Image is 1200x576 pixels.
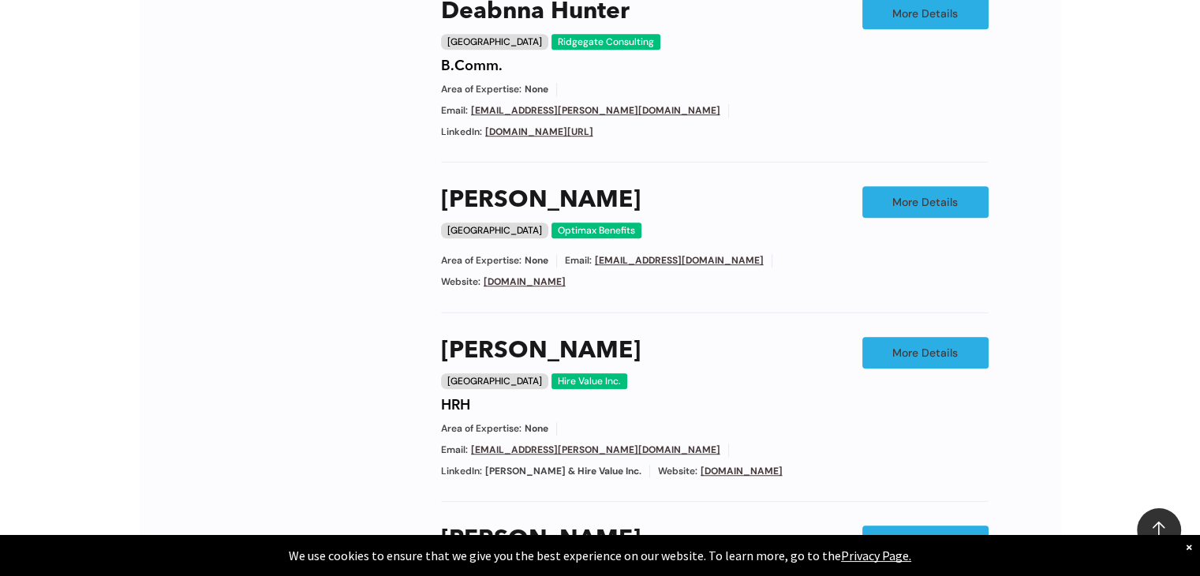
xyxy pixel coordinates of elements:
[525,83,548,96] span: None
[658,465,697,478] span: Website:
[485,125,593,138] a: [DOMAIN_NAME][URL]
[862,186,989,218] a: More Details
[841,548,911,563] a: Privacy Page.
[484,275,566,288] a: [DOMAIN_NAME]
[471,443,720,456] a: [EMAIL_ADDRESS][PERSON_NAME][DOMAIN_NAME]
[525,254,548,267] span: None
[441,104,468,118] span: Email:
[441,83,521,96] span: Area of Expertise:
[441,465,482,478] span: LinkedIn:
[441,125,482,139] span: LinkedIn:
[862,337,989,368] a: More Details
[551,34,660,50] div: Ridgegate Consulting
[441,422,521,436] span: Area of Expertise:
[471,104,720,117] a: [EMAIL_ADDRESS][PERSON_NAME][DOMAIN_NAME]
[525,422,548,436] span: None
[441,397,470,414] h4: HRH
[441,526,641,554] a: [PERSON_NAME]
[441,186,641,215] a: [PERSON_NAME]
[441,443,468,457] span: Email:
[862,526,989,557] a: More Details
[441,275,480,289] span: Website:
[701,465,783,477] a: [DOMAIN_NAME]
[441,254,521,267] span: Area of Expertise:
[441,223,548,238] div: [GEOGRAPHIC_DATA]
[595,254,764,267] a: [EMAIL_ADDRESS][DOMAIN_NAME]
[441,337,641,365] a: [PERSON_NAME]
[551,373,627,389] div: Hire Value Inc.
[441,58,503,75] h4: B.Comm.
[565,254,592,267] span: Email:
[1186,539,1192,555] div: Dismiss notification
[441,34,548,50] div: [GEOGRAPHIC_DATA]
[551,223,641,238] div: Optimax Benefits
[441,373,548,389] div: [GEOGRAPHIC_DATA]
[485,465,641,478] span: [PERSON_NAME] & Hire Value Inc.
